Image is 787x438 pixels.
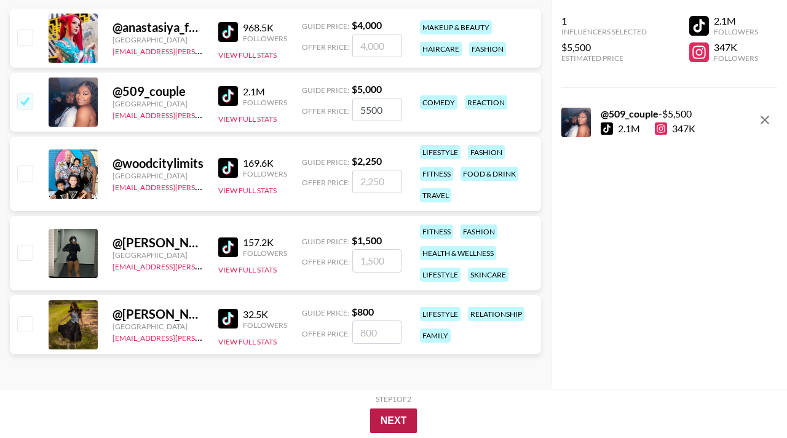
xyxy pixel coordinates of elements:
strong: @ 509_couple [601,108,658,119]
input: 800 [352,321,401,344]
div: @ anastasiya_fukkacumi1 [113,20,204,35]
button: Next [370,408,417,433]
span: Guide Price: [302,237,349,246]
button: View Full Stats [218,114,277,124]
span: Offer Price: [302,257,350,266]
span: Offer Price: [302,106,350,116]
a: [EMAIL_ADDRESS][PERSON_NAME][DOMAIN_NAME] [113,180,295,192]
strong: $ 2,250 [352,155,382,167]
div: reaction [465,95,507,109]
div: haircare [420,42,462,56]
strong: $ 800 [352,306,374,317]
span: Guide Price: [302,86,349,95]
div: Followers [243,321,287,330]
div: @ woodcitylimits [113,156,204,171]
button: View Full Stats [218,186,277,195]
button: remove [753,108,777,132]
span: Guide Price: [302,308,349,317]
a: [EMAIL_ADDRESS][PERSON_NAME][DOMAIN_NAME] [113,331,295,343]
div: 347K [714,41,758,54]
div: 169.6K [243,157,287,169]
div: 2.1M [243,86,287,98]
button: View Full Stats [218,50,277,60]
div: [GEOGRAPHIC_DATA] [113,35,204,44]
div: @ [PERSON_NAME] [113,235,204,250]
img: TikTok [218,309,238,328]
div: [GEOGRAPHIC_DATA] [113,171,204,180]
div: Followers [243,34,287,43]
div: 1 [561,15,647,27]
span: Guide Price: [302,157,349,167]
button: View Full Stats [218,265,277,274]
div: relationship [468,307,524,321]
input: 5,000 [352,98,401,121]
div: 2.1M [714,15,758,27]
div: Followers [243,98,287,107]
div: 968.5K [243,22,287,34]
div: skincare [468,268,508,282]
span: Offer Price: [302,329,350,338]
div: lifestyle [420,307,461,321]
div: [GEOGRAPHIC_DATA] [113,322,204,331]
div: health & wellness [420,246,496,260]
img: TikTok [218,158,238,178]
div: @ 509_couple [113,84,204,99]
div: fashion [461,225,497,239]
div: Step 1 of 2 [376,394,411,404]
img: TikTok [218,22,238,42]
strong: $ 1,500 [352,234,382,246]
img: TikTok [218,86,238,106]
div: @ [PERSON_NAME].drew [113,306,204,322]
div: 32.5K [243,308,287,321]
div: fashion [469,42,506,56]
input: 4,000 [352,34,401,57]
div: lifestyle [420,145,461,159]
a: [EMAIL_ADDRESS][PERSON_NAME][DOMAIN_NAME] [113,44,295,56]
div: lifestyle [420,268,461,282]
input: 1,500 [352,249,401,273]
div: Followers [243,249,287,258]
div: makeup & beauty [420,20,492,34]
div: Followers [243,169,287,178]
div: family [420,328,451,343]
span: Guide Price: [302,22,349,31]
strong: $ 5,000 [352,83,382,95]
div: Estimated Price [561,54,647,63]
a: [EMAIL_ADDRESS][PERSON_NAME][DOMAIN_NAME] [113,108,295,120]
span: Offer Price: [302,178,350,187]
strong: $ 4,000 [352,19,382,31]
button: View Full Stats [218,337,277,346]
div: food & drink [461,167,518,181]
div: Followers [714,54,758,63]
img: TikTok [218,237,238,257]
div: fashion [468,145,505,159]
div: fitness [420,167,453,181]
div: - $ 5,500 [601,108,695,120]
div: 157.2K [243,236,287,249]
div: $5,500 [561,41,647,54]
div: 347K [655,122,695,135]
div: 2.1M [618,122,640,135]
div: comedy [420,95,457,109]
div: [GEOGRAPHIC_DATA] [113,250,204,260]
div: travel [420,188,451,202]
div: fitness [420,225,453,239]
span: Offer Price: [302,42,350,52]
a: [EMAIL_ADDRESS][PERSON_NAME][DOMAIN_NAME] [113,260,295,271]
div: [GEOGRAPHIC_DATA] [113,99,204,108]
div: Influencers Selected [561,27,647,36]
div: Followers [714,27,758,36]
input: 2,250 [352,170,401,193]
